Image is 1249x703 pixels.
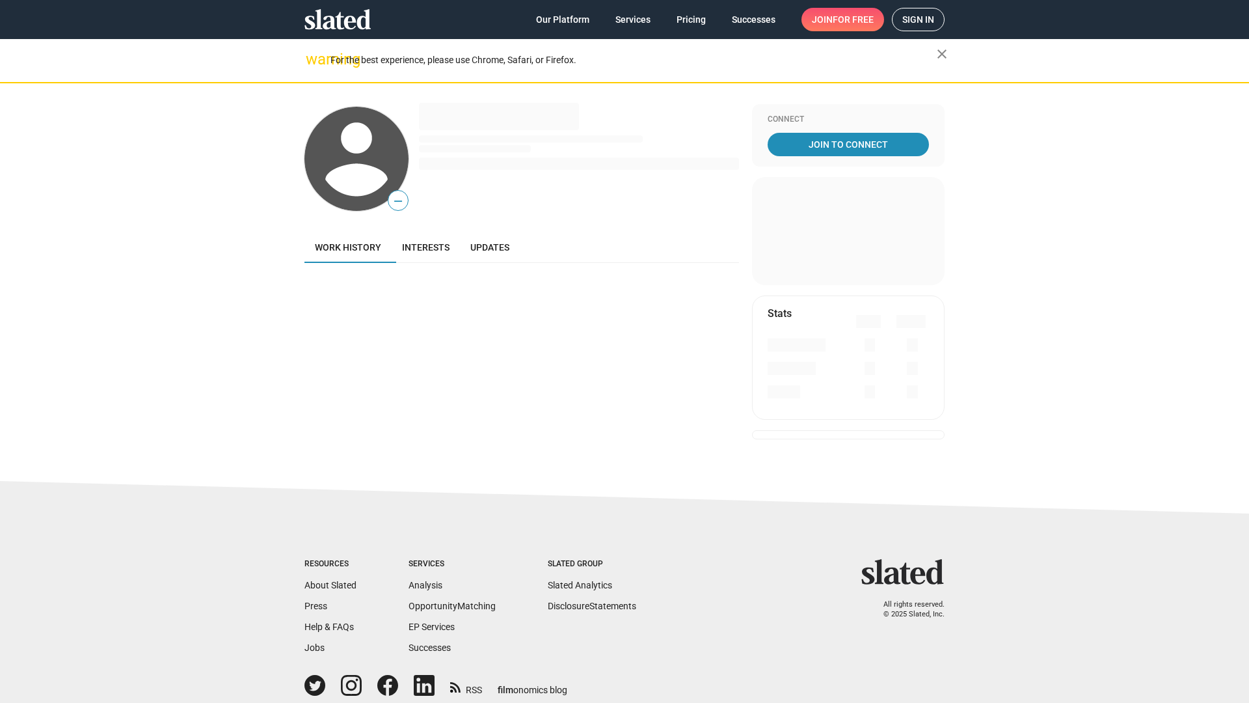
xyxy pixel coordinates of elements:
a: Join To Connect [768,133,929,156]
mat-icon: close [934,46,950,62]
a: EP Services [409,622,455,632]
mat-card-title: Stats [768,307,792,320]
a: DisclosureStatements [548,601,636,611]
span: for free [833,8,874,31]
a: Slated Analytics [548,580,612,590]
a: Analysis [409,580,442,590]
a: About Slated [304,580,356,590]
a: Work history [304,232,392,263]
a: RSS [450,676,482,696]
span: Our Platform [536,8,589,31]
div: Connect [768,115,929,125]
a: Pricing [666,8,716,31]
a: Joinfor free [801,8,884,31]
a: Press [304,601,327,611]
div: Resources [304,559,356,570]
span: Services [615,8,651,31]
span: Interests [402,242,450,253]
div: Slated Group [548,559,636,570]
span: Work history [315,242,381,253]
a: Services [605,8,661,31]
span: — [388,193,408,210]
a: Sign in [892,8,945,31]
p: All rights reserved. © 2025 Slated, Inc. [870,600,945,619]
mat-icon: warning [306,51,321,67]
a: Successes [409,642,451,653]
span: Sign in [902,8,934,31]
a: filmonomics blog [498,674,567,696]
a: OpportunityMatching [409,601,496,611]
a: Updates [460,232,520,263]
span: film [498,685,513,695]
a: Interests [392,232,460,263]
span: Join [812,8,874,31]
a: Jobs [304,642,325,653]
a: Our Platform [526,8,600,31]
div: For the best experience, please use Chrome, Safari, or Firefox. [330,51,937,69]
a: Successes [721,8,786,31]
span: Updates [470,242,509,253]
a: Help & FAQs [304,622,354,632]
div: Services [409,559,496,570]
span: Successes [732,8,775,31]
span: Pricing [677,8,706,31]
span: Join To Connect [770,133,926,156]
